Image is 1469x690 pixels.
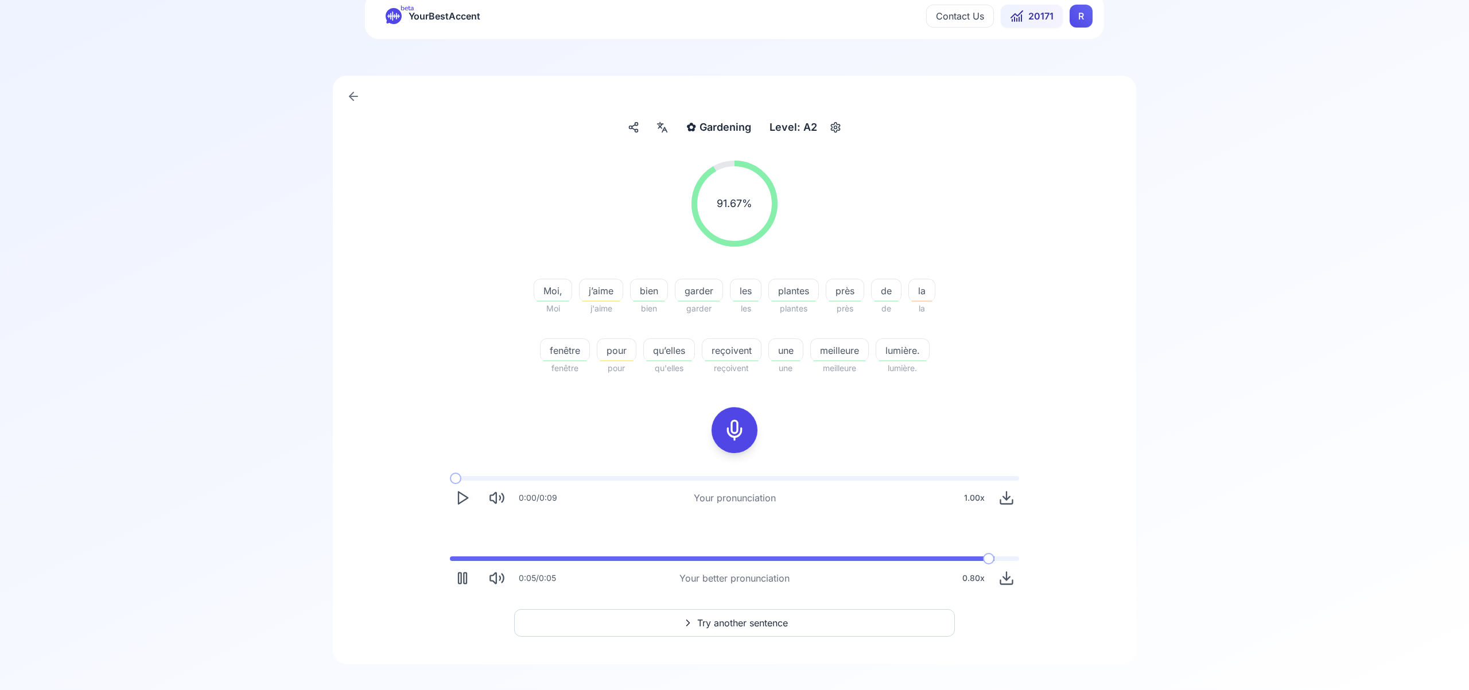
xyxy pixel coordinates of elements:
[484,485,510,510] button: Mute
[768,302,819,315] span: plantes
[908,302,935,315] span: la
[1001,5,1063,28] button: 20171
[644,344,694,357] span: qu’elles
[876,344,929,357] span: lumière.
[765,117,845,138] button: Level: A2
[579,302,623,315] span: j'aime
[450,485,475,510] button: Play
[994,485,1019,510] button: Download audio
[872,284,901,298] span: de
[871,302,901,315] span: de
[768,338,803,361] button: une
[697,616,788,630] span: Try another sentence
[534,302,572,315] span: Moi
[994,566,1019,591] button: Download audio
[675,302,723,315] span: garder
[679,571,790,585] div: Your better pronunciation
[675,279,723,302] button: garder
[597,344,636,357] span: pour
[694,491,776,505] div: Your pronunciation
[826,302,864,315] span: près
[630,279,668,302] button: bien
[811,344,868,357] span: meilleure
[769,284,818,298] span: plantes
[579,279,623,302] button: j’aime
[631,284,667,298] span: bien
[686,119,696,135] span: ✿
[909,284,935,298] span: la
[871,279,901,302] button: de
[597,361,636,375] span: pour
[876,361,930,375] span: lumière.
[730,284,761,298] span: les
[702,344,761,357] span: reçoivent
[630,302,668,315] span: bien
[541,344,589,357] span: fenêtre
[959,486,989,509] div: 1.00 x
[682,117,756,138] button: ✿Gardening
[810,361,869,375] span: meilleure
[540,338,590,361] button: fenêtre
[908,279,935,302] button: la
[826,279,864,302] button: près
[702,338,761,361] button: reçoivent
[717,196,752,212] span: 91.67 %
[540,361,590,375] span: fenêtre
[826,284,864,298] span: près
[769,344,803,357] span: une
[514,609,955,637] button: Try another sentence
[926,5,994,28] button: Contact Us
[401,3,414,13] span: beta
[730,302,761,315] span: les
[810,338,869,361] button: meilleure
[768,279,819,302] button: plantes
[534,279,572,302] button: Moi,
[597,338,636,361] button: pour
[1028,9,1054,23] span: 20171
[534,284,572,298] span: Moi,
[1070,5,1093,28] button: RR
[450,566,475,591] button: Pause
[702,361,761,375] span: reçoivent
[376,8,489,24] a: betaYourBestAccent
[580,284,623,298] span: j’aime
[409,8,480,24] span: YourBestAccent
[768,361,803,375] span: une
[958,567,989,590] div: 0.80 x
[519,492,557,504] div: 0:00 / 0:09
[876,338,930,361] button: lumière.
[765,117,822,138] div: Level: A2
[484,566,510,591] button: Mute
[643,361,695,375] span: qu'elles
[699,119,751,135] span: Gardening
[675,284,722,298] span: garder
[519,572,556,584] div: 0:05 / 0:05
[643,338,695,361] button: qu’elles
[730,279,761,302] button: les
[1070,5,1093,28] div: R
